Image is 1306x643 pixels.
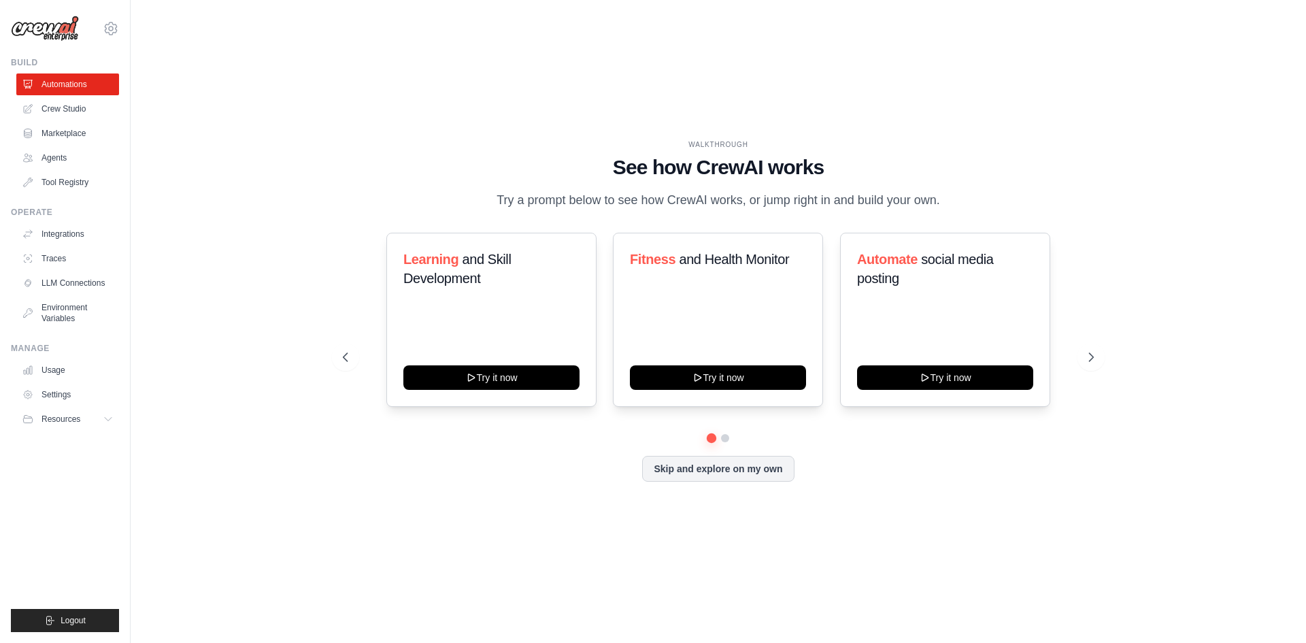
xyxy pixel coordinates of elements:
a: Settings [16,384,119,406]
p: Try a prompt below to see how CrewAI works, or jump right in and build your own. [490,191,947,210]
a: Crew Studio [16,98,119,120]
a: Automations [16,73,119,95]
a: Traces [16,248,119,269]
span: and Skill Development [403,252,511,286]
span: Learning [403,252,458,267]
span: Automate [857,252,918,267]
a: Usage [16,359,119,381]
a: Agents [16,147,119,169]
button: Try it now [630,365,806,390]
div: WALKTHROUGH [343,139,1094,150]
span: Resources [41,414,80,425]
span: social media posting [857,252,994,286]
span: Fitness [630,252,675,267]
button: Resources [16,408,119,430]
div: Manage [11,343,119,354]
span: Logout [61,615,86,626]
img: Logo [11,16,79,42]
button: Skip and explore on my own [642,456,794,482]
a: Marketplace [16,122,119,144]
a: Integrations [16,223,119,245]
div: Build [11,57,119,68]
a: LLM Connections [16,272,119,294]
button: Try it now [857,365,1033,390]
a: Environment Variables [16,297,119,329]
button: Try it now [403,365,580,390]
a: Tool Registry [16,171,119,193]
div: Operate [11,207,119,218]
span: and Health Monitor [680,252,790,267]
button: Logout [11,609,119,632]
h1: See how CrewAI works [343,155,1094,180]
